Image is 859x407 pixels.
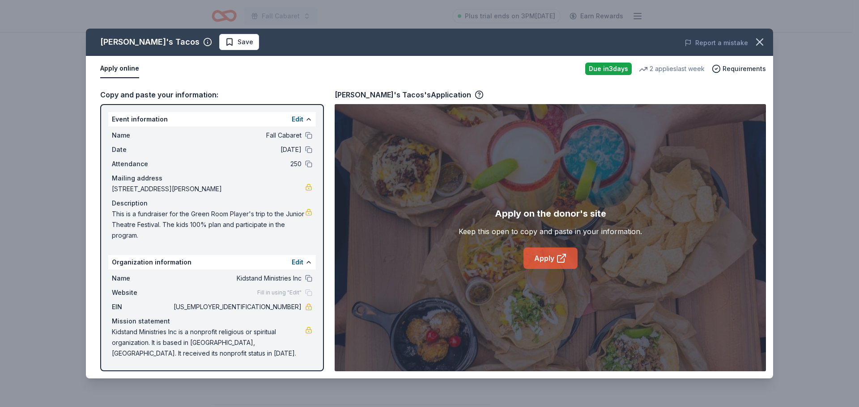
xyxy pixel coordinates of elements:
[100,59,139,78] button: Apply online
[292,114,303,125] button: Edit
[100,35,200,49] div: [PERSON_NAME]'s Tacos
[723,63,766,74] span: Requirements
[172,144,302,155] span: [DATE]
[495,206,606,221] div: Apply on the donor's site
[112,209,305,241] span: This is a fundraiser for the Green Room Player's trip to the Junior Theatre Festival. The kids 10...
[172,273,302,284] span: Kidstand Ministries Inc
[112,184,305,194] span: [STREET_ADDRESS][PERSON_NAME]
[172,302,302,312] span: [US_EMPLOYER_IDENTIFICATION_NUMBER]
[108,255,316,269] div: Organization information
[112,144,172,155] span: Date
[112,302,172,312] span: EIN
[712,63,766,74] button: Requirements
[112,327,305,359] span: Kidstand Ministries Inc is a nonprofit religious or spiritual organization. It is based in [GEOGR...
[523,248,578,269] a: Apply
[335,89,484,101] div: [PERSON_NAME]'s Tacos's Application
[685,38,748,48] button: Report a mistake
[585,63,632,75] div: Due in 3 days
[238,37,253,47] span: Save
[112,287,172,298] span: Website
[172,130,302,141] span: Fall Cabaret
[459,226,642,237] div: Keep this open to copy and paste in your information.
[108,112,316,126] div: Event information
[257,289,302,296] span: Fill in using "Edit"
[112,198,312,209] div: Description
[112,130,172,141] span: Name
[292,257,303,268] button: Edit
[112,316,312,327] div: Mission statement
[639,63,705,74] div: 2 applies last week
[112,159,172,169] span: Attendance
[172,159,302,169] span: 250
[219,34,259,50] button: Save
[100,89,324,101] div: Copy and paste your information:
[112,273,172,284] span: Name
[112,173,312,184] div: Mailing address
